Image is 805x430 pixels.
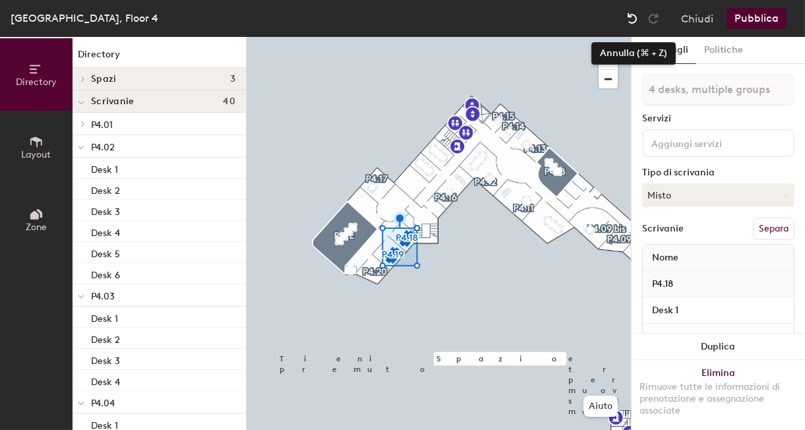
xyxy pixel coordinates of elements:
[91,245,120,260] p: Desk 5
[626,12,639,25] img: Undo
[91,330,120,346] p: Desk 2
[647,12,660,25] img: Redo
[91,373,120,388] p: Desk 4
[91,202,120,218] p: Desk 3
[681,8,713,29] button: Chiudi
[91,160,118,175] p: Desk 1
[753,218,794,240] button: Separa
[91,119,113,131] span: P4.01
[223,96,235,107] span: 40
[91,224,120,239] p: Desk 4
[583,396,618,417] button: Aiuto
[91,309,118,324] p: Desk 1
[645,272,680,296] span: P4.18
[91,352,120,367] p: Desk 3
[642,113,794,124] div: Servizi
[632,360,805,430] button: EliminaRimuove tutte le informazioni di prenotazione e assegnazione associate
[640,381,797,417] div: Rimuove tutte le informazioni di prenotazione e assegnazione associate
[91,181,120,197] p: Desk 2
[642,224,684,234] div: Scrivanie
[727,8,787,29] button: Pubblica
[91,96,134,107] span: Scrivanie
[642,183,794,207] button: Misto
[26,222,47,233] span: Zone
[643,37,696,64] button: Dettagli
[91,398,115,409] span: P4.04
[91,291,115,302] span: P4.03
[632,334,805,360] button: Duplica
[91,74,116,84] span: Spazi
[649,135,767,150] input: Aggiungi servizi
[645,301,791,320] input: Postazione senza nome
[73,47,246,68] h1: Directory
[16,77,57,88] span: Directory
[91,266,120,281] p: Desk 6
[230,74,235,84] span: 3
[645,246,685,270] span: Nome
[642,168,794,178] div: Tipo di scrivania
[91,142,115,153] span: P4.02
[22,149,51,160] span: Layout
[11,10,158,26] div: [GEOGRAPHIC_DATA], Floor 4
[645,328,791,346] input: Postazione senza nome
[696,37,751,64] button: Politiche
